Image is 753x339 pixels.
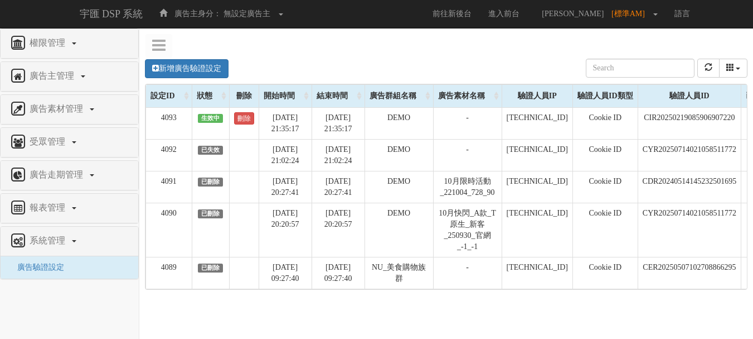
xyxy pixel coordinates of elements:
[638,107,741,139] td: CIR20250219085906907220
[433,171,502,203] td: 10月限時活動_221004_728_90
[192,85,229,107] div: 狀態
[312,139,365,171] td: [DATE] 21:02:24
[9,101,130,118] a: 廣告素材管理
[259,203,312,257] td: [DATE] 20:20:57
[259,85,312,107] div: 開始時間
[146,107,192,139] td: 4093
[572,139,638,171] td: Cookie ID
[9,166,130,184] a: 廣告走期管理
[9,263,64,271] a: 廣告驗證設定
[9,232,130,250] a: 系統管理
[312,85,365,107] div: 結束時間
[9,68,130,85] a: 廣告主管理
[572,257,638,289] td: Cookie ID
[433,139,502,171] td: -
[719,59,748,78] button: columns
[224,9,270,18] span: 無設定廣告主
[27,38,71,47] span: 權限管理
[198,114,224,123] span: 生效中
[365,171,433,203] td: DEMO
[365,257,433,289] td: NU_美食購物族群
[146,257,192,289] td: 4089
[502,203,572,257] td: [TECHNICAL_ID]
[174,9,221,18] span: 廣告主身分：
[502,139,572,171] td: [TECHNICAL_ID]
[719,59,748,78] div: Columns
[9,133,130,151] a: 受眾管理
[198,178,224,187] span: 已刪除
[146,139,192,171] td: 4092
[27,203,71,212] span: 報表管理
[434,85,502,107] div: 廣告素材名稱
[146,171,192,203] td: 4091
[145,59,229,78] a: 新增廣告驗證設定
[198,264,224,273] span: 已刪除
[198,209,224,218] span: 已刪除
[312,171,365,203] td: [DATE] 20:27:41
[638,203,741,257] td: CYR20250714021058511772
[502,171,572,203] td: [TECHNICAL_ID]
[638,257,741,289] td: CER20250507102708866295
[312,257,365,289] td: [DATE] 09:27:40
[638,171,741,203] td: CDR20240514145232501695
[433,107,502,139] td: -
[312,107,365,139] td: [DATE] 21:35:17
[365,85,433,107] div: 廣告群組名稱
[146,85,192,107] div: 設定ID
[502,85,572,107] div: 驗證人員IP
[27,137,71,146] span: 受眾管理
[638,85,741,107] div: 驗證人員ID
[146,203,192,257] td: 4090
[536,9,609,18] span: [PERSON_NAME]
[502,257,572,289] td: [TECHNICAL_ID]
[27,104,89,113] span: 廣告素材管理
[27,170,89,179] span: 廣告走期管理
[312,203,365,257] td: [DATE] 20:20:57
[198,146,224,155] span: 已失效
[230,85,259,107] div: 刪除
[365,203,433,257] td: DEMO
[259,107,312,139] td: [DATE] 21:35:17
[502,107,572,139] td: [TECHNICAL_ID]
[433,257,502,289] td: -
[27,236,71,245] span: 系統管理
[573,85,638,107] div: 驗證人員ID類型
[259,139,312,171] td: [DATE] 21:02:24
[259,257,312,289] td: [DATE] 09:27:40
[9,199,130,217] a: 報表管理
[234,112,254,125] a: 刪除
[572,171,638,203] td: Cookie ID
[586,59,694,78] input: Search
[27,71,80,80] span: 廣告主管理
[259,171,312,203] td: [DATE] 20:27:41
[365,139,433,171] td: DEMO
[638,139,741,171] td: CYR20250714021058511772
[9,35,130,52] a: 權限管理
[572,203,638,257] td: Cookie ID
[572,107,638,139] td: Cookie ID
[611,9,650,18] span: [標準AM]
[433,203,502,257] td: 10月快閃_A款_T原生_新客_250930_官網_-1_-1
[365,107,433,139] td: DEMO
[697,59,720,78] button: refresh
